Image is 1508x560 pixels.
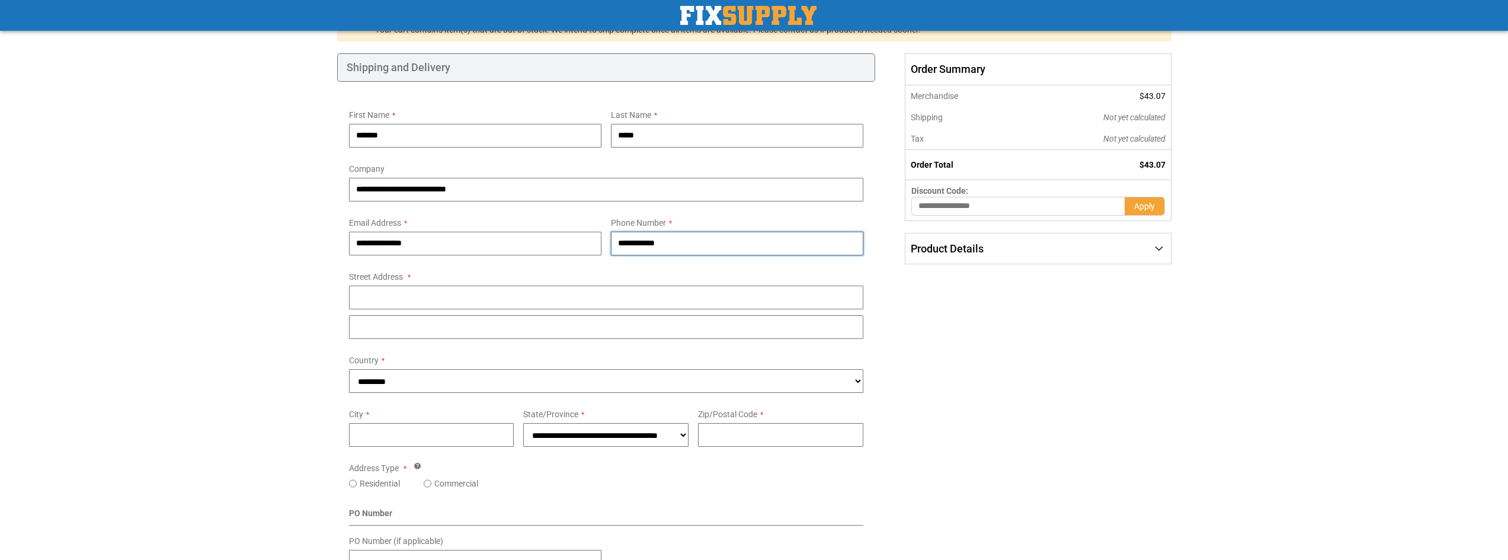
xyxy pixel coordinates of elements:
[434,478,478,489] label: Commercial
[349,272,403,281] span: Street Address
[349,218,401,228] span: Email Address
[1103,134,1166,143] span: Not yet calculated
[905,128,1023,150] th: Tax
[337,53,876,82] div: Shipping and Delivery
[523,409,578,419] span: State/Province
[349,536,443,546] span: PO Number (if applicable)
[1125,197,1165,216] button: Apply
[911,186,968,196] span: Discount Code:
[349,507,864,526] div: PO Number
[905,85,1023,107] th: Merchandise
[680,6,817,25] a: store logo
[611,218,666,228] span: Phone Number
[1103,113,1166,122] span: Not yet calculated
[1139,91,1166,101] span: $43.07
[349,409,363,419] span: City
[349,110,389,120] span: First Name
[911,160,953,169] strong: Order Total
[911,242,984,255] span: Product Details
[905,53,1171,85] span: Order Summary
[349,164,385,174] span: Company
[680,6,817,25] img: Fix Industrial Supply
[1134,201,1155,211] span: Apply
[611,110,651,120] span: Last Name
[1139,160,1166,169] span: $43.07
[349,463,399,473] span: Address Type
[911,113,943,122] span: Shipping
[360,478,400,489] label: Residential
[698,409,757,419] span: Zip/Postal Code
[349,356,379,365] span: Country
